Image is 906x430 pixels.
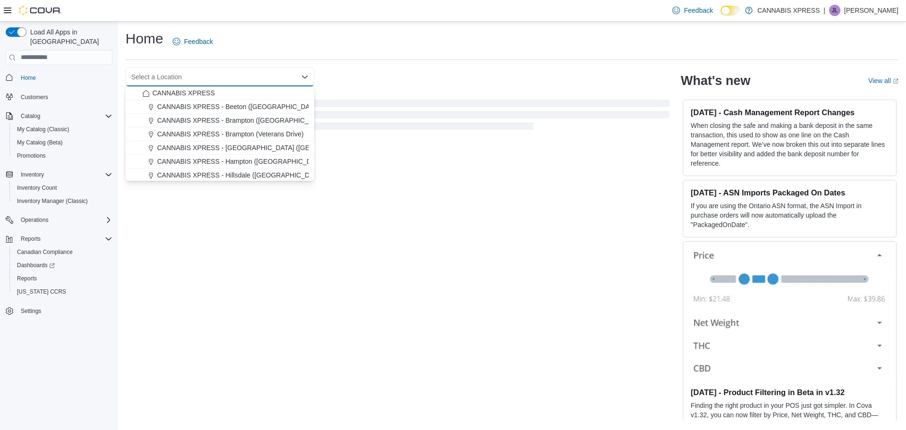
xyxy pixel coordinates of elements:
h3: [DATE] - ASN Imports Packaged On Dates [691,188,889,197]
span: Inventory Count [17,184,57,192]
span: JL [832,5,838,16]
a: [US_STATE] CCRS [13,286,70,297]
span: CANNABIS XPRESS - Beeton ([GEOGRAPHIC_DATA]) [157,102,321,111]
span: My Catalog (Classic) [13,124,112,135]
button: CANNABIS XPRESS - Beeton ([GEOGRAPHIC_DATA]) [126,100,314,114]
button: [US_STATE] CCRS [9,285,116,298]
span: Inventory Count [13,182,112,194]
span: Inventory [17,169,112,180]
input: Dark Mode [721,6,740,16]
span: CANNABIS XPRESS - [GEOGRAPHIC_DATA] ([GEOGRAPHIC_DATA]) [157,143,369,152]
span: Operations [21,216,49,224]
button: Settings [2,304,116,318]
a: Inventory Manager (Classic) [13,195,92,207]
a: Settings [17,305,45,317]
button: CANNABIS XPRESS - Hampton ([GEOGRAPHIC_DATA]) [126,155,314,169]
button: Home [2,71,116,84]
span: CANNABIS XPRESS - Brampton (Veterans Drive) [157,129,303,139]
button: Catalog [2,110,116,123]
span: My Catalog (Classic) [17,126,69,133]
span: Reports [13,273,112,284]
button: My Catalog (Classic) [9,123,116,136]
span: Catalog [17,110,112,122]
button: Promotions [9,149,116,162]
a: Canadian Compliance [13,246,76,258]
h3: [DATE] - Cash Management Report Changes [691,108,889,117]
p: CANNABIS XPRESS [757,5,820,16]
a: Feedback [669,1,716,20]
a: Dashboards [9,259,116,272]
span: Inventory Manager (Classic) [13,195,112,207]
span: Washington CCRS [13,286,112,297]
a: My Catalog (Classic) [13,124,73,135]
button: Close list of options [301,73,309,81]
button: Inventory Manager (Classic) [9,194,116,208]
button: My Catalog (Beta) [9,136,116,149]
nav: Complex example [6,67,112,343]
button: Reports [9,272,116,285]
span: Reports [17,233,112,245]
button: Inventory Count [9,181,116,194]
span: CANNABIS XPRESS - Brampton ([GEOGRAPHIC_DATA]) [157,116,329,125]
a: Dashboards [13,260,59,271]
p: When closing the safe and making a bank deposit in the same transaction, this used to show as one... [691,121,889,168]
button: CANNABIS XPRESS [126,86,314,100]
span: Dashboards [17,261,55,269]
span: Load All Apps in [GEOGRAPHIC_DATA] [26,27,112,46]
span: Promotions [13,150,112,161]
span: Customers [17,91,112,103]
span: Loading [126,101,670,132]
button: Operations [17,214,52,226]
a: Reports [13,273,41,284]
button: Catalog [17,110,44,122]
span: Reports [21,235,41,243]
button: CANNABIS XPRESS - Hillsdale ([GEOGRAPHIC_DATA]) [126,169,314,182]
span: My Catalog (Beta) [13,137,112,148]
span: Canadian Compliance [17,248,73,256]
span: Promotions [17,152,46,160]
span: Customers [21,93,48,101]
a: Feedback [169,32,217,51]
svg: External link [893,78,898,84]
span: Reports [17,275,37,282]
span: [US_STATE] CCRS [17,288,66,295]
span: CANNABIS XPRESS - Hillsdale ([GEOGRAPHIC_DATA]) [157,170,326,180]
span: CANNABIS XPRESS [152,88,215,98]
h2: What's new [681,73,750,88]
button: CANNABIS XPRESS - Brampton ([GEOGRAPHIC_DATA]) [126,114,314,127]
div: Choose from the following options [126,86,314,415]
img: Cova [19,6,61,15]
span: Operations [17,214,112,226]
a: Promotions [13,150,50,161]
p: If you are using the Ontario ASN format, the ASN Import in purchase orders will now automatically... [691,201,889,229]
button: CANNABIS XPRESS - [GEOGRAPHIC_DATA] ([GEOGRAPHIC_DATA]) [126,141,314,155]
span: Inventory Manager (Classic) [17,197,88,205]
button: Inventory [2,168,116,181]
h1: Home [126,29,163,48]
button: Inventory [17,169,48,180]
button: Reports [17,233,44,245]
span: Catalog [21,112,40,120]
a: Home [17,72,40,84]
span: My Catalog (Beta) [17,139,63,146]
a: View allExternal link [868,77,898,84]
span: Settings [17,305,112,317]
span: Canadian Compliance [13,246,112,258]
span: CANNABIS XPRESS - Hampton ([GEOGRAPHIC_DATA]) [157,157,327,166]
a: Inventory Count [13,182,61,194]
button: Reports [2,232,116,245]
span: Dashboards [13,260,112,271]
span: Feedback [684,6,713,15]
button: Canadian Compliance [9,245,116,259]
button: CANNABIS XPRESS - Brampton (Veterans Drive) [126,127,314,141]
span: Home [17,72,112,84]
span: Feedback [184,37,213,46]
span: Home [21,74,36,82]
p: [PERSON_NAME] [844,5,898,16]
a: Customers [17,92,52,103]
button: Customers [2,90,116,104]
p: | [823,5,825,16]
span: Inventory [21,171,44,178]
div: Jodi LeBlanc [829,5,840,16]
